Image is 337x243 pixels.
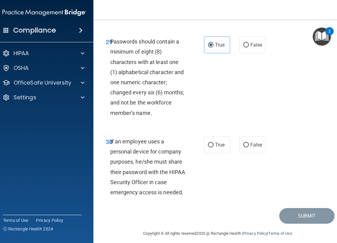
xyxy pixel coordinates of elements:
[313,28,331,46] button: Open Resource Center, 2 new notifications
[14,50,29,57] p: HIPAA
[14,79,72,86] p: OfficeSafe University
[208,143,214,147] input: True
[215,42,225,48] span: True
[3,217,29,223] a: Terms of Use
[268,231,292,236] a: Terms of Use
[250,42,262,48] span: False
[14,64,29,72] p: OSHA
[208,43,214,47] input: True
[250,142,262,148] span: False
[106,138,112,146] span: 30
[2,50,84,57] a: HIPAA
[2,79,84,86] a: OfficeSafe University
[36,217,64,223] a: Privacy Policy
[14,94,36,101] p: Settings
[279,208,335,224] button: Submit
[110,38,184,116] span: Passwords should contain a minimum of eight (8) characters with at least one (1) alphabetical cha...
[2,94,84,101] a: Settings
[243,143,249,147] input: False
[2,64,84,72] a: OSHA
[243,43,249,47] input: False
[13,26,56,35] h4: Compliance
[3,226,53,232] span: Ⓒ Rectangle Health 2024
[306,201,330,224] iframe: Drift Widget Chat Controller
[2,6,86,19] img: PMB logo
[243,231,267,236] a: Privacy Policy
[328,31,331,39] div: 2
[215,142,225,148] span: True
[106,38,112,46] span: 29
[110,138,186,196] span: If an employee uses a personal device for company purposes, he/she must share their password with...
